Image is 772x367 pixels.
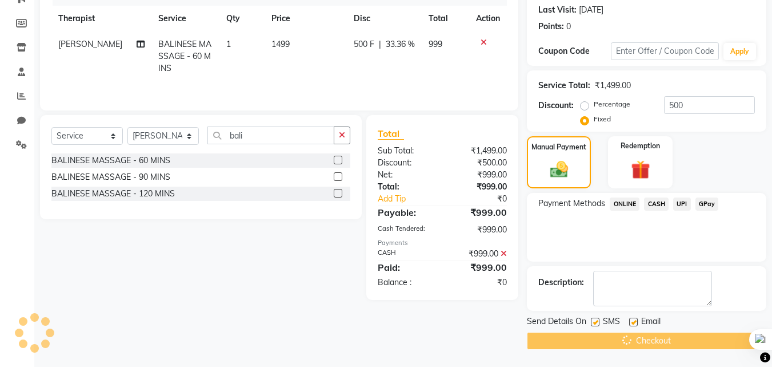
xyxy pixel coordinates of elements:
div: ₹999.00 [442,224,515,236]
span: 500 F [354,38,374,50]
th: Total [422,6,469,31]
span: 33.36 % [386,38,415,50]
div: Service Total: [538,80,590,92]
div: Last Visit: [538,4,577,16]
div: ₹500.00 [442,157,515,169]
label: Fixed [594,114,611,124]
img: _gift.svg [625,158,656,181]
span: GPay [695,198,719,211]
th: Therapist [51,6,151,31]
div: Paid: [369,261,442,274]
div: BALINESE MASSAGE - 120 MINS [51,188,175,200]
th: Price [265,6,346,31]
div: Points: [538,21,564,33]
span: UPI [673,198,691,211]
div: ₹999.00 [442,169,515,181]
div: CASH [369,248,442,260]
span: Email [641,315,661,330]
div: Balance : [369,277,442,289]
span: Total [378,128,404,140]
div: Payments [378,238,507,248]
label: Redemption [621,141,660,151]
span: ONLINE [610,198,639,211]
div: Cash Tendered: [369,224,442,236]
label: Manual Payment [531,142,586,152]
div: ₹999.00 [442,206,515,219]
div: 0 [566,21,571,33]
div: BALINESE MASSAGE - 60 MINS [51,155,170,167]
img: _cash.svg [545,159,574,180]
span: SMS [603,315,620,330]
span: 1499 [271,39,290,49]
span: CASH [644,198,669,211]
div: Description: [538,277,584,289]
div: ₹999.00 [442,248,515,260]
div: Discount: [369,157,442,169]
div: ₹1,499.00 [595,80,631,92]
span: 999 [429,39,442,49]
button: Apply [723,43,756,60]
label: Percentage [594,99,630,109]
span: 1 [226,39,231,49]
input: Search or Scan [207,127,334,144]
th: Disc [347,6,422,31]
div: Net: [369,169,442,181]
div: ₹1,499.00 [442,145,515,157]
th: Service [151,6,219,31]
span: | [379,38,381,50]
span: BALINESE MASSAGE - 60 MINS [158,39,211,73]
th: Action [469,6,507,31]
div: Discount: [538,100,574,112]
div: Sub Total: [369,145,442,157]
span: Payment Methods [538,198,605,210]
div: ₹999.00 [442,261,515,274]
div: ₹0 [442,277,515,289]
div: ₹999.00 [442,181,515,193]
div: Total: [369,181,442,193]
a: Add Tip [369,193,454,205]
div: Coupon Code [538,45,610,57]
span: Send Details On [527,315,586,330]
input: Enter Offer / Coupon Code [611,42,719,60]
th: Qty [219,6,265,31]
div: BALINESE MASSAGE - 90 MINS [51,171,170,183]
div: ₹0 [455,193,516,205]
div: [DATE] [579,4,603,16]
span: [PERSON_NAME] [58,39,122,49]
div: Payable: [369,206,442,219]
